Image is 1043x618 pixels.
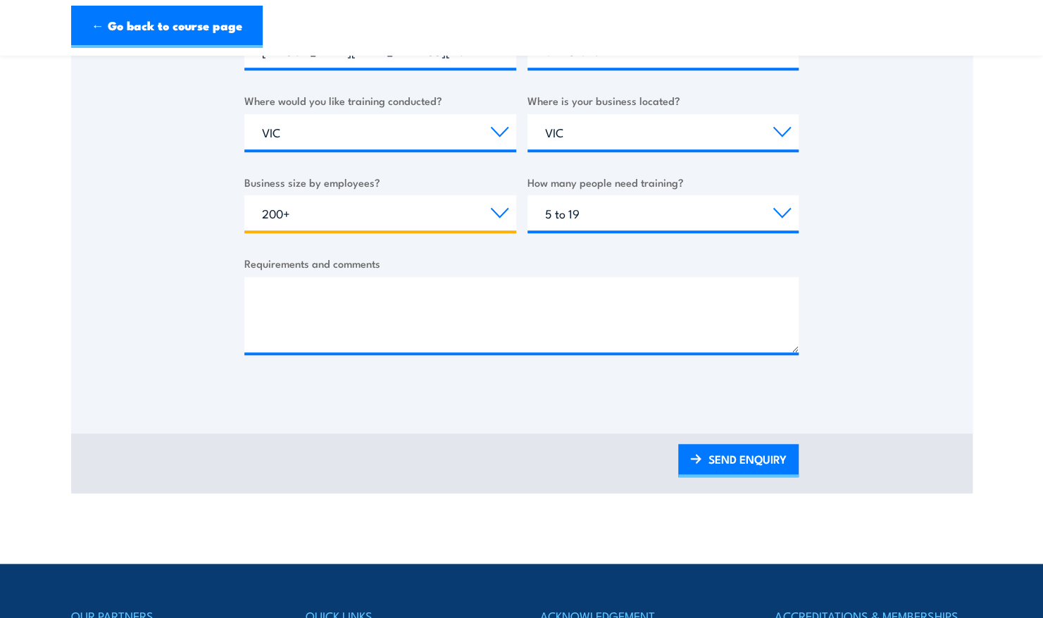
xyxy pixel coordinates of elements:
label: Business size by employees? [244,174,516,190]
label: Where is your business located? [527,92,799,109]
label: Requirements and comments [244,255,799,271]
a: SEND ENQUIRY [678,444,799,477]
label: How many people need training? [527,174,799,190]
label: Where would you like training conducted? [244,92,516,109]
a: ← Go back to course page [71,6,263,48]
